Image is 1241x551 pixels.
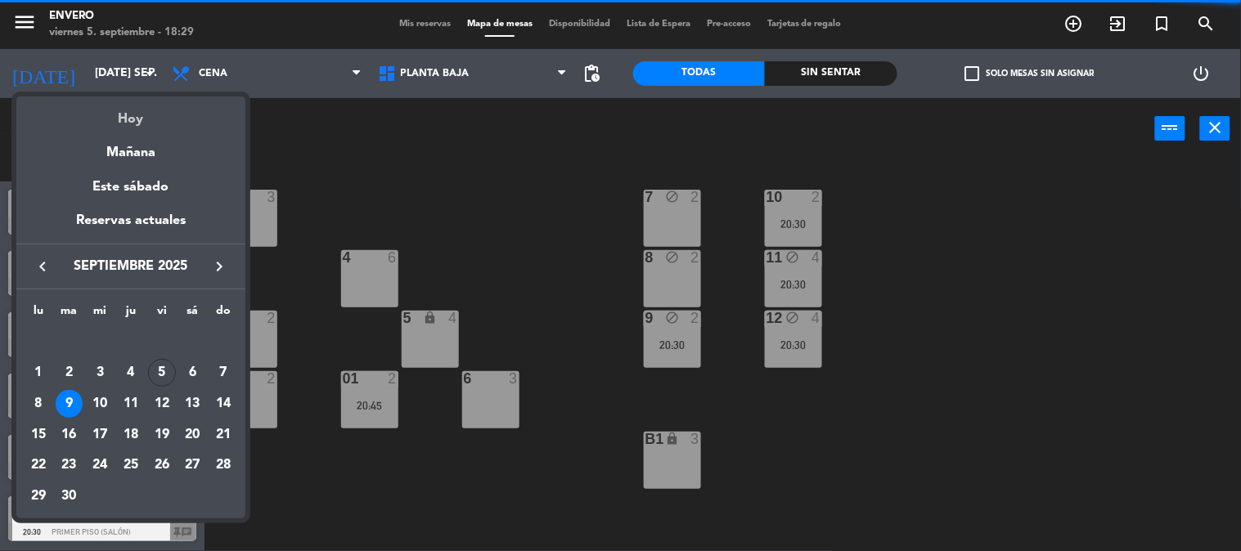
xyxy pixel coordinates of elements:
div: 24 [86,451,114,479]
div: 3 [86,359,114,387]
div: 7 [209,359,237,387]
div: Mañana [16,130,245,164]
td: 29 de septiembre de 2025 [23,481,54,512]
div: 8 [25,390,52,418]
td: 5 de septiembre de 2025 [146,357,178,388]
td: 9 de septiembre de 2025 [54,388,85,419]
td: 25 de septiembre de 2025 [115,450,146,481]
div: 9 [56,390,83,418]
div: Este sábado [16,164,245,210]
th: sábado [178,302,209,327]
td: 2 de septiembre de 2025 [54,357,85,388]
th: viernes [146,302,178,327]
div: 27 [178,451,206,479]
td: 3 de septiembre de 2025 [84,357,115,388]
button: keyboard_arrow_left [28,256,57,277]
td: 7 de septiembre de 2025 [208,357,239,388]
div: 17 [86,421,114,449]
div: 28 [209,451,237,479]
div: 26 [148,451,176,479]
td: 11 de septiembre de 2025 [115,388,146,419]
div: 13 [178,390,206,418]
div: 2 [56,359,83,387]
td: 8 de septiembre de 2025 [23,388,54,419]
th: lunes [23,302,54,327]
td: 19 de septiembre de 2025 [146,419,178,450]
td: 30 de septiembre de 2025 [54,481,85,512]
td: 22 de septiembre de 2025 [23,450,54,481]
th: miércoles [84,302,115,327]
th: jueves [115,302,146,327]
td: 18 de septiembre de 2025 [115,419,146,450]
div: 10 [86,390,114,418]
div: 6 [178,359,206,387]
td: 4 de septiembre de 2025 [115,357,146,388]
th: martes [54,302,85,327]
div: 23 [56,451,83,479]
span: septiembre 2025 [57,256,205,277]
div: 29 [25,482,52,510]
td: 16 de septiembre de 2025 [54,419,85,450]
td: 14 de septiembre de 2025 [208,388,239,419]
td: 26 de septiembre de 2025 [146,450,178,481]
td: 10 de septiembre de 2025 [84,388,115,419]
td: 17 de septiembre de 2025 [84,419,115,450]
td: 27 de septiembre de 2025 [178,450,209,481]
div: 4 [117,359,145,387]
div: Hoy [16,96,245,130]
div: 5 [148,359,176,387]
div: Reservas actuales [16,210,245,244]
div: 22 [25,451,52,479]
td: SEP. [23,327,239,358]
td: 28 de septiembre de 2025 [208,450,239,481]
div: 20 [178,421,206,449]
div: 30 [56,482,83,510]
i: keyboard_arrow_left [33,257,52,276]
button: keyboard_arrow_right [205,256,234,277]
td: 23 de septiembre de 2025 [54,450,85,481]
td: 6 de septiembre de 2025 [178,357,209,388]
td: 24 de septiembre de 2025 [84,450,115,481]
div: 19 [148,421,176,449]
div: 25 [117,451,145,479]
td: 1 de septiembre de 2025 [23,357,54,388]
td: 15 de septiembre de 2025 [23,419,54,450]
th: domingo [208,302,239,327]
td: 12 de septiembre de 2025 [146,388,178,419]
div: 15 [25,421,52,449]
div: 14 [209,390,237,418]
td: 21 de septiembre de 2025 [208,419,239,450]
div: 18 [117,421,145,449]
div: 1 [25,359,52,387]
td: 13 de septiembre de 2025 [178,388,209,419]
td: 20 de septiembre de 2025 [178,419,209,450]
div: 21 [209,421,237,449]
div: 12 [148,390,176,418]
i: keyboard_arrow_right [209,257,229,276]
div: 16 [56,421,83,449]
div: 11 [117,390,145,418]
